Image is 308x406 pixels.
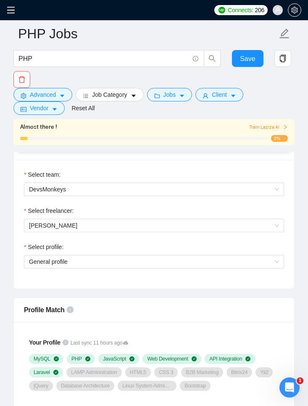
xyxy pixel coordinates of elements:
[230,93,236,99] span: caret-down
[61,382,110,389] span: Database Architecture
[159,369,173,376] span: CSS 3
[195,88,243,101] button: userClientcaret-down
[275,55,291,62] span: copy
[275,7,281,13] span: user
[20,122,57,132] span: Almost there !
[204,50,221,67] button: search
[71,103,95,113] a: Reset All
[249,123,288,131] button: Train Laziza AI
[71,369,117,376] span: LAMP Administration
[29,222,77,229] span: [PERSON_NAME]
[13,101,65,115] button: idcardVendorcaret-down
[18,23,277,44] input: Scanner name...
[53,370,58,375] span: check-circle
[54,356,59,361] span: check-circle
[71,339,129,347] span: Last sync 11 hours ago
[131,93,137,99] span: caret-down
[154,93,160,99] span: folder
[14,76,30,83] span: delete
[179,93,185,99] span: caret-down
[67,306,74,313] span: info-circle
[260,369,268,376] span: Yii2
[52,106,58,112] span: caret-down
[163,90,176,99] span: Jobs
[228,5,253,15] span: Connects:
[92,90,127,99] span: Job Category
[209,356,242,362] span: API Integration
[71,356,82,362] span: PHP
[30,90,56,99] span: Advanced
[232,50,264,67] button: Save
[103,356,126,362] span: JavaScript
[29,183,279,196] span: DevsMonkeys
[7,6,15,14] span: menu
[192,356,197,361] span: check-circle
[59,93,65,99] span: caret-down
[288,3,301,17] button: setting
[28,242,63,252] span: Select profile:
[297,377,303,384] span: 1
[29,339,61,346] span: Your Profile
[34,369,50,376] span: Laravel
[245,356,250,361] span: check-circle
[203,93,208,99] span: user
[271,135,288,142] span: 3%
[193,56,198,61] span: info-circle
[122,382,172,389] span: Linux System Administration
[63,340,68,345] span: info-circle
[24,206,74,215] label: Select freelancer:
[147,356,188,362] span: Web Development
[34,356,50,362] span: MySQL
[255,5,264,15] span: 206
[24,306,65,313] span: Profile Match
[29,258,68,265] span: General profile
[21,93,26,99] span: setting
[279,377,300,398] iframe: Intercom live chat
[218,7,225,13] img: upwork-logo.png
[274,50,291,67] button: copy
[186,369,218,376] span: B2B Marketing
[30,103,48,113] span: Vendor
[76,88,143,101] button: barsJob Categorycaret-down
[147,88,192,101] button: folderJobscaret-down
[34,382,48,389] span: jQuery
[18,53,189,64] input: Search Freelance Jobs...
[83,93,89,99] span: bars
[13,88,72,101] button: settingAdvancedcaret-down
[212,90,227,99] span: Client
[21,106,26,112] span: idcard
[24,170,61,179] label: Select team:
[240,53,255,64] span: Save
[130,369,146,376] span: HTML5
[283,125,288,130] span: right
[279,28,290,39] span: edit
[85,356,90,361] span: check-circle
[288,7,301,13] a: setting
[129,356,134,361] span: check-circle
[13,71,30,88] button: delete
[231,369,247,376] span: Bitrix24
[204,55,220,62] span: search
[184,382,206,389] span: Bootstrap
